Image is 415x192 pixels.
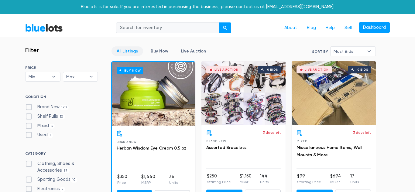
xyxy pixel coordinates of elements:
p: Starting Price [297,179,321,185]
p: 3 days left [353,130,371,135]
p: MSRP [240,179,252,185]
div: Live Auction [305,68,329,71]
span: 10 [58,114,65,119]
label: Brand New [25,104,69,110]
a: BlueLots [25,23,63,32]
b: ▾ [47,72,60,81]
li: $1,150 [240,173,252,185]
a: Help [321,22,340,34]
span: Min [29,72,49,81]
label: Shelf Pulls [25,113,65,120]
div: Live Auction [214,68,238,71]
span: 97 [62,168,70,173]
a: About [280,22,302,34]
span: Max [66,72,86,81]
span: Brand New [206,140,226,143]
b: ▾ [363,47,376,56]
li: $99 [297,173,321,185]
label: Sort By [312,49,328,54]
a: Live Auction 0 bids [201,61,286,125]
li: $350 [117,173,127,186]
a: Buy Now [112,62,195,126]
span: Most Bids [334,47,364,56]
span: Brand New [117,140,136,143]
p: Starting Price [207,179,231,185]
a: Miscellaneous Home Items, Wall Mounts & More [297,145,362,157]
span: 120 [60,105,69,110]
a: Live Auction 0 bids [292,61,376,125]
h6: CONDITION [25,95,98,101]
a: Live Auction [176,46,211,56]
span: 1 [48,133,53,138]
li: 144 [260,173,269,185]
p: Units [260,179,269,185]
a: Assorted Bracelets [206,145,246,150]
span: 10 [70,178,77,183]
h3: Filter [25,46,39,54]
h6: Buy Now [117,67,143,74]
p: Price [117,180,127,185]
p: Units [169,180,178,185]
a: Herban Wisdom Eye Cream 0.5 oz [117,146,186,151]
label: Used [25,132,53,138]
label: Mixed [25,123,55,129]
label: Sporting Goods [25,176,77,183]
b: ▾ [85,72,98,81]
a: Sell [340,22,357,34]
a: All Listings [111,46,143,56]
input: Search for inventory [116,22,219,33]
p: MSRP [330,179,341,185]
div: 0 bids [357,68,368,71]
a: Dashboard [359,22,390,33]
p: Units [350,179,359,185]
a: Blog [302,22,321,34]
h6: CATEGORY [25,151,98,158]
p: MSRP [141,180,155,185]
label: Clothing, Shoes & Accessories [25,160,98,173]
h6: PRICE [25,66,98,70]
span: Mixed [297,140,307,143]
li: $250 [207,173,231,185]
li: $694 [330,173,341,185]
a: Buy Now [146,46,173,56]
li: 17 [350,173,359,185]
span: 9 [60,187,65,192]
div: 0 bids [267,68,278,71]
li: 36 [169,173,178,186]
li: $1,440 [141,173,155,186]
p: 3 days left [263,130,281,135]
span: 3 [49,124,55,129]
